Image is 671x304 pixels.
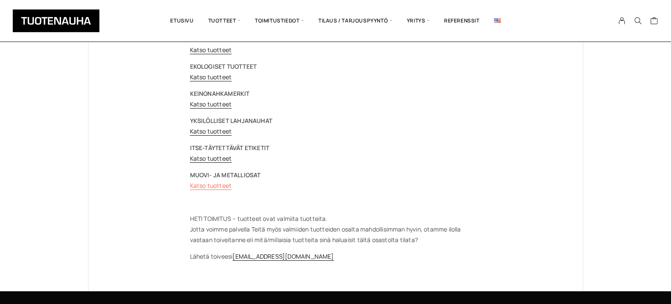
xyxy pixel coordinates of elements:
a: Katso tuotteet [190,181,232,190]
img: English [494,18,501,23]
a: Katso tuotteet [190,100,232,108]
a: [EMAIL_ADDRESS][DOMAIN_NAME] [232,252,334,260]
span: Tilaus / Tarjouspyyntö [311,6,400,35]
strong: YKSILÖLLISET LAHJANAUHAT [190,117,273,125]
strong: MUOVI- JA METALLIOSAT [190,171,261,179]
p: Lähetä toiveesi [190,251,481,262]
a: Referenssit [437,6,487,35]
a: Katso tuotteet [190,154,232,162]
p: HETI TOIMITUS – tuotteet ovat valmiita tuotteita. Jotta voimme palvella Teitä myös valmiiden tuot... [190,213,481,245]
a: Katso tuotteet [190,127,232,135]
span: Toimitustiedot [248,6,311,35]
a: My Account [614,17,630,25]
a: Cart [650,17,658,27]
a: Katso tuotteet [190,46,232,54]
button: Search [630,17,646,25]
a: Etusivu [163,6,201,35]
strong: ITSE-TÄYTETTÄVÄT ETIKETIT [190,144,270,152]
a: Katso tuotteet [190,73,232,81]
strong: SUOMENLIPPU TUOTTEET [190,35,264,43]
span: Tuotteet [201,6,248,35]
strong: KEINONAHKAMERKIT [190,89,250,98]
span: Yritys [400,6,437,35]
strong: EKOLOGISET TUOTTEET [190,62,257,70]
img: Tuotenauha Oy [13,9,99,32]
